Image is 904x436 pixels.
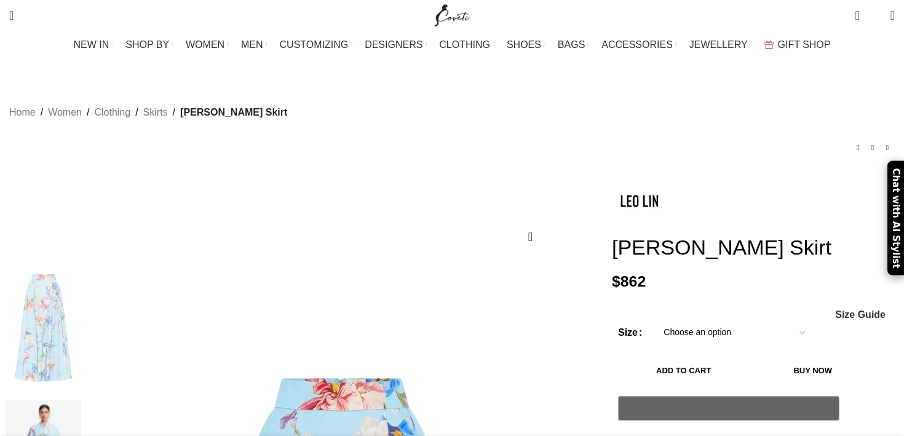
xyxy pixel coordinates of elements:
[6,250,81,393] img: Rhiannan Skirt
[94,105,130,121] a: Clothing
[432,9,473,20] a: Site logo
[74,33,114,57] a: NEW IN
[439,33,494,57] a: CLOTHING
[618,358,749,384] button: Add to cart
[507,33,545,57] a: SHOES
[618,325,642,341] label: Size
[125,33,173,57] a: SHOP BY
[439,39,490,50] span: CLOTHING
[9,105,36,121] a: Home
[689,39,748,50] span: JEWELLERY
[3,3,20,28] a: Search
[365,39,422,50] span: DESIGNERS
[186,33,229,57] a: WOMEN
[365,33,427,57] a: DESIGNERS
[612,273,646,290] bdi: 862
[778,39,831,50] span: GIFT SHOP
[612,173,667,229] img: Leo Lin
[125,39,169,50] span: SHOP BY
[507,39,541,50] span: SHOES
[48,105,82,121] a: Women
[601,33,677,57] a: ACCESSORIES
[755,358,870,384] button: Buy now
[612,273,621,290] span: $
[869,3,881,28] div: My Wishlist
[241,39,263,50] span: MEN
[186,39,224,50] span: WOMEN
[180,105,287,121] span: [PERSON_NAME] Skirt
[856,6,865,15] span: 0
[764,33,831,57] a: GIFT SHOP
[143,105,168,121] a: Skirts
[764,41,774,49] img: GiftBag
[280,33,353,57] a: CUSTOMIZING
[850,140,865,155] a: Previous product
[280,39,349,50] span: CUSTOMIZING
[558,39,585,50] span: BAGS
[74,39,109,50] span: NEW IN
[689,33,752,57] a: JEWELLERY
[835,310,886,320] a: Size Guide
[9,105,287,121] nav: Breadcrumb
[3,33,901,57] div: Main navigation
[558,33,589,57] a: BAGS
[601,39,673,50] span: ACCESSORIES
[880,140,895,155] a: Next product
[849,3,865,28] a: 0
[612,235,895,260] h1: [PERSON_NAME] Skirt
[241,33,267,57] a: MEN
[871,12,881,22] span: 0
[618,396,839,421] button: Pay with GPay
